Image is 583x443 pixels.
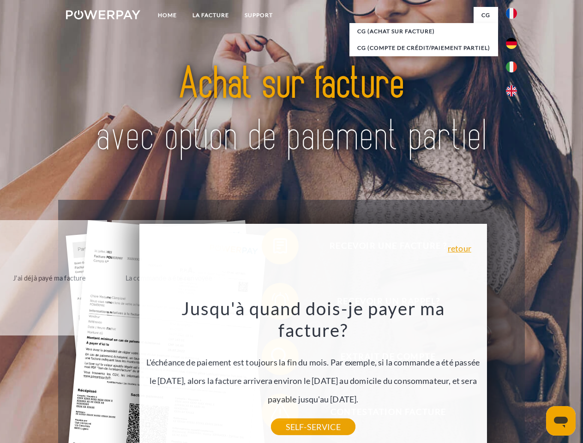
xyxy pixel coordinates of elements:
[448,244,471,252] a: retour
[66,10,140,19] img: logo-powerpay-white.svg
[271,419,355,435] a: SELF-SERVICE
[349,40,498,56] a: CG (Compte de crédit/paiement partiel)
[349,23,498,40] a: CG (achat sur facture)
[506,61,517,72] img: it
[88,44,495,177] img: title-powerpay_fr.svg
[506,85,517,96] img: en
[117,271,221,284] div: La commande a été renvoyée
[506,38,517,49] img: de
[474,7,498,24] a: CG
[546,406,576,436] iframe: Bouton de lancement de la fenêtre de messagerie
[150,7,185,24] a: Home
[506,8,517,19] img: fr
[185,7,237,24] a: LA FACTURE
[144,297,481,341] h3: Jusqu'à quand dois-je payer ma facture?
[144,297,481,427] div: L'échéance de paiement est toujours la fin du mois. Par exemple, si la commande a été passée le [...
[237,7,281,24] a: Support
